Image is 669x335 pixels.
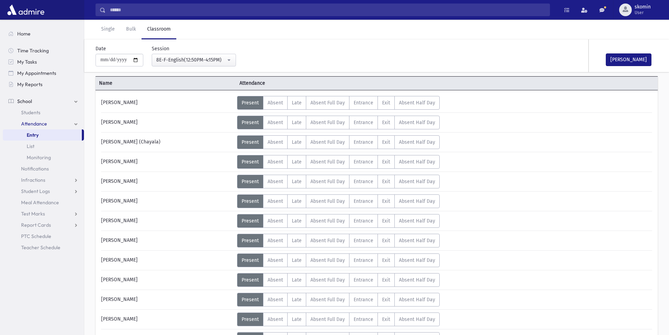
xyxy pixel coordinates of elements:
label: Session [152,45,169,52]
span: Absent Half Day [399,139,435,145]
span: Late [292,198,302,204]
span: Late [292,316,302,322]
a: Meal Attendance [3,197,84,208]
span: School [17,98,32,104]
span: Present [242,316,259,322]
span: Present [242,277,259,283]
span: Meal Attendance [21,199,59,206]
a: Infractions [3,174,84,186]
span: Entrance [354,218,373,224]
span: Infractions [21,177,45,183]
a: Teacher Schedule [3,242,84,253]
span: Present [242,218,259,224]
span: Absent Full Day [310,238,345,244]
button: 8E-F-English(12:50PM-4:15PM) [152,54,236,66]
span: Late [292,100,302,106]
span: skomin [635,4,651,10]
span: Absent Half Day [399,218,435,224]
span: Absent Half Day [399,100,435,106]
a: Entry [3,129,82,141]
a: Test Marks [3,208,84,219]
span: Exit [382,120,390,125]
span: Exit [382,297,390,303]
div: AttTypes [237,135,440,149]
span: Entrance [354,257,373,263]
span: PTC Schedule [21,233,51,239]
div: [PERSON_NAME] [98,293,237,307]
div: [PERSON_NAME] [98,313,237,326]
span: Absent [268,297,283,303]
span: My Tasks [17,59,37,65]
span: Absent [268,159,283,165]
span: Entrance [354,100,373,106]
span: Test Marks [21,211,45,217]
a: Single [96,20,120,39]
a: My Appointments [3,67,84,79]
span: Late [292,277,302,283]
span: Absent Full Day [310,198,345,204]
a: List [3,141,84,152]
span: Absent [268,139,283,145]
div: [PERSON_NAME] [98,194,237,208]
span: Late [292,218,302,224]
span: Absent Full Day [310,277,345,283]
a: Students [3,107,84,118]
span: Attendance [236,79,376,87]
span: Exit [382,100,390,106]
span: Report Cards [21,222,51,228]
div: AttTypes [237,313,440,326]
span: Monitoring [27,154,51,161]
span: Exit [382,218,390,224]
a: My Tasks [3,56,84,67]
span: Entrance [354,277,373,283]
span: Late [292,159,302,165]
span: Absent [268,218,283,224]
span: Exit [382,198,390,204]
div: AttTypes [237,96,440,110]
span: Absent Half Day [399,238,435,244]
div: [PERSON_NAME] [98,273,237,287]
span: Late [292,139,302,145]
div: AttTypes [237,234,440,247]
div: 8E-F-English(12:50PM-4:15PM) [156,56,226,64]
span: Late [292,257,302,263]
span: Present [242,139,259,145]
div: AttTypes [237,253,440,267]
span: Absent Full Day [310,257,345,263]
span: Present [242,179,259,185]
input: Search [106,4,550,16]
span: Exit [382,257,390,263]
div: [PERSON_NAME] [98,253,237,267]
span: Entrance [354,297,373,303]
span: Absent Half Day [399,277,435,283]
span: Exit [382,139,390,145]
a: School [3,96,84,107]
a: Home [3,28,84,39]
span: Entrance [354,238,373,244]
span: Name [96,79,236,87]
span: Absent Half Day [399,297,435,303]
span: Present [242,100,259,106]
a: PTC Schedule [3,231,84,242]
span: Present [242,198,259,204]
a: Monitoring [3,152,84,163]
div: AttTypes [237,293,440,307]
a: Report Cards [3,219,84,231]
span: Present [242,297,259,303]
span: Absent [268,179,283,185]
span: Absent Full Day [310,159,345,165]
span: Present [242,257,259,263]
span: Absent Half Day [399,257,435,263]
span: Late [292,179,302,185]
span: Entrance [354,198,373,204]
span: My Appointments [17,70,56,76]
span: Absent [268,316,283,322]
div: [PERSON_NAME] (Chayala) [98,135,237,149]
span: Student Logs [21,188,50,194]
img: AdmirePro [6,3,46,17]
div: [PERSON_NAME] [98,175,237,188]
span: Entrance [354,139,373,145]
span: Attendance [21,121,47,127]
div: AttTypes [237,175,440,188]
span: My Reports [17,81,42,88]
